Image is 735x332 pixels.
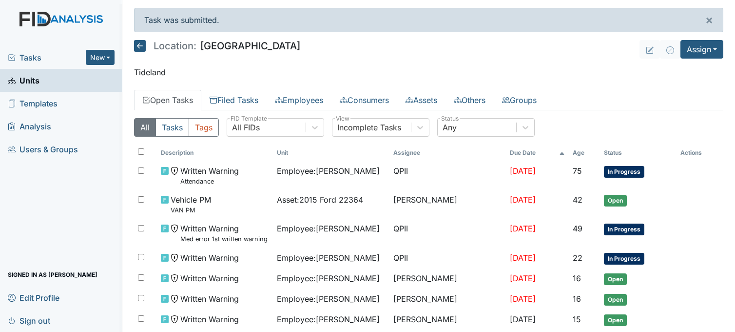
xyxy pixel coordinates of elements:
[180,293,239,305] span: Written Warning
[389,269,506,289] td: [PERSON_NAME]
[389,248,506,269] td: QPII
[154,41,196,51] span: Location:
[604,253,644,265] span: In Progress
[138,148,144,155] input: Toggle All Rows Selected
[604,224,644,235] span: In Progress
[180,177,239,186] small: Attendance
[134,8,723,32] div: Task was submitted.
[134,118,156,137] button: All
[510,224,536,233] span: [DATE]
[180,165,239,186] span: Written Warning Attendance
[277,272,380,284] span: Employee : [PERSON_NAME]
[573,294,581,304] span: 16
[232,122,260,133] div: All FIDs
[134,66,723,78] p: Tideland
[277,313,380,325] span: Employee : [PERSON_NAME]
[573,195,582,205] span: 42
[604,294,627,306] span: Open
[510,195,536,205] span: [DATE]
[8,142,78,157] span: Users & Groups
[573,314,581,324] span: 15
[86,50,115,65] button: New
[510,294,536,304] span: [DATE]
[389,145,506,161] th: Assignee
[510,166,536,176] span: [DATE]
[705,13,713,27] span: ×
[201,90,267,110] a: Filed Tasks
[677,145,723,161] th: Actions
[277,252,380,264] span: Employee : [PERSON_NAME]
[180,272,239,284] span: Written Warning
[8,96,58,111] span: Templates
[573,253,582,263] span: 22
[510,273,536,283] span: [DATE]
[389,289,506,310] td: [PERSON_NAME]
[604,195,627,207] span: Open
[273,145,389,161] th: Toggle SortBy
[180,252,239,264] span: Written Warning
[8,73,39,88] span: Units
[180,223,268,244] span: Written Warning Med error 1st written warning
[604,314,627,326] span: Open
[157,145,273,161] th: Toggle SortBy
[171,194,211,215] span: Vehicle PM VAN PM
[573,224,582,233] span: 49
[171,206,211,215] small: VAN PM
[180,313,239,325] span: Written Warning
[8,267,97,282] span: Signed in as [PERSON_NAME]
[389,310,506,330] td: [PERSON_NAME]
[8,52,86,63] a: Tasks
[189,118,219,137] button: Tags
[680,40,723,59] button: Assign
[600,145,677,161] th: Toggle SortBy
[443,122,457,133] div: Any
[134,90,201,110] a: Open Tasks
[134,40,300,52] h5: [GEOGRAPHIC_DATA]
[389,190,506,219] td: [PERSON_NAME]
[445,90,494,110] a: Others
[510,314,536,324] span: [DATE]
[277,223,380,234] span: Employee : [PERSON_NAME]
[331,90,397,110] a: Consumers
[8,313,50,328] span: Sign out
[573,166,582,176] span: 75
[397,90,445,110] a: Assets
[277,293,380,305] span: Employee : [PERSON_NAME]
[155,118,189,137] button: Tasks
[573,273,581,283] span: 16
[494,90,545,110] a: Groups
[134,118,219,137] div: Type filter
[8,290,59,305] span: Edit Profile
[267,90,331,110] a: Employees
[180,234,268,244] small: Med error 1st written warning
[277,194,363,206] span: Asset : 2015 Ford 22364
[510,253,536,263] span: [DATE]
[604,166,644,178] span: In Progress
[389,161,506,190] td: QPII
[277,165,380,177] span: Employee : [PERSON_NAME]
[569,145,600,161] th: Toggle SortBy
[604,273,627,285] span: Open
[8,119,51,134] span: Analysis
[337,122,401,133] div: Incomplete Tasks
[506,145,569,161] th: Toggle SortBy
[389,219,506,248] td: QPII
[696,8,723,32] button: ×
